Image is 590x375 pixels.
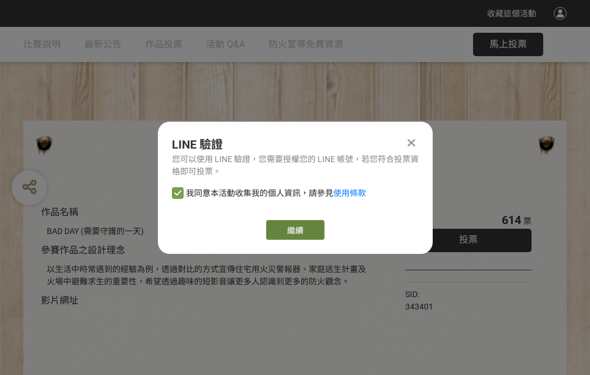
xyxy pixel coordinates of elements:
a: 防火宣導免費資源 [268,27,343,62]
span: 收藏這個活動 [487,9,536,18]
span: 作品投票 [145,39,182,50]
span: 參賽作品之設計理念 [41,245,125,256]
div: 以生活中時常遇到的經驗為例，透過對比的方式宣傳住宅用火災警報器、家庭逃生計畫及火場中避難求生的重要性，希望透過趣味的短影音讓更多人認識到更多的防火觀念。 [47,263,370,288]
a: 活動 Q&A [206,27,245,62]
div: 您可以使用 LINE 驗證，您需要授權您的 LINE 帳號，若您符合投票資格即可投票。 [172,153,419,178]
span: 投票 [459,234,478,245]
span: 票 [523,216,532,226]
span: 614 [502,213,521,227]
div: LINE 驗證 [172,136,419,153]
iframe: Facebook Share [436,288,495,300]
span: 活動 Q&A [206,39,245,50]
span: SID: 343401 [405,290,433,311]
span: 比賽說明 [23,39,61,50]
span: 馬上投票 [489,39,527,50]
div: BAD DAY (需要守護的一天) [47,225,370,238]
span: 防火宣導免費資源 [268,39,343,50]
a: 使用條款 [333,188,366,198]
span: 作品名稱 [41,207,78,218]
a: 作品投票 [145,27,182,62]
a: 比賽說明 [23,27,61,62]
span: 影片網址 [41,295,78,306]
button: 馬上投票 [473,33,543,56]
a: 繼續 [266,220,325,240]
span: 最新公告 [84,39,122,50]
a: 最新公告 [84,27,122,62]
span: 我同意本活動收集我的個人資訊，請參見 [186,187,366,199]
